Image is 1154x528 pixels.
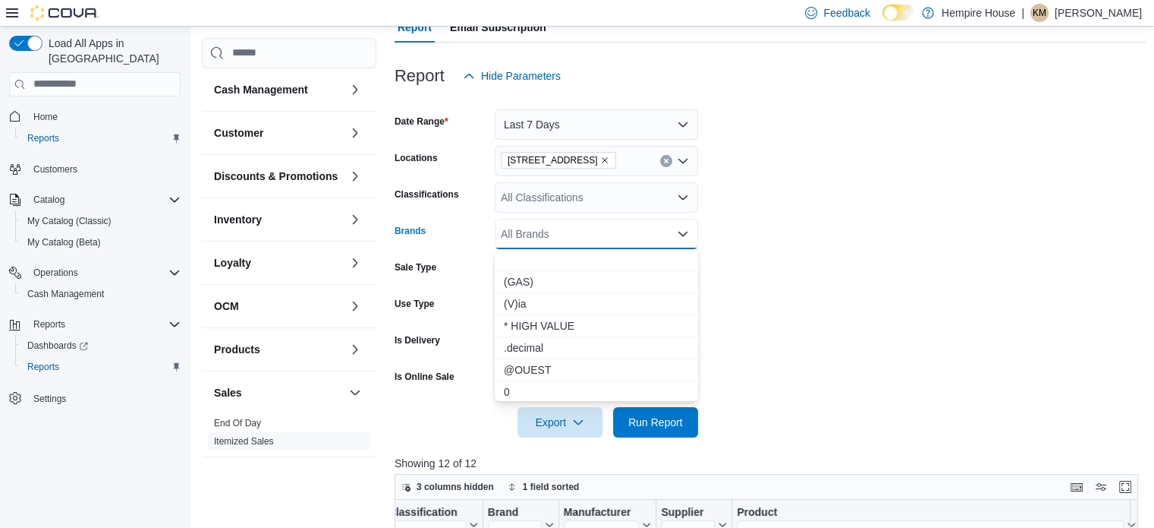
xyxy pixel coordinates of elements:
button: Reports [3,314,187,335]
span: Dashboards [21,337,181,355]
span: Cash Management [27,288,104,300]
span: Reports [27,315,181,334]
h3: Loyalty [214,255,251,270]
label: Classifications [395,188,459,201]
span: My Catalog (Beta) [27,236,101,248]
button: Keyboard shortcuts [1068,478,1086,496]
span: Report [398,12,432,43]
button: Export [517,407,602,438]
span: Catalog [33,194,64,206]
span: Settings [27,388,181,407]
a: Customers [27,160,83,179]
label: Is Online Sale [395,371,454,383]
span: Reports [27,361,59,373]
a: Dashboards [15,335,187,356]
a: Home [27,108,64,126]
button: Discounts & Promotions [214,169,343,184]
button: Catalog [3,189,187,210]
span: Reports [27,132,59,144]
a: My Catalog (Classic) [21,212,118,230]
span: Itemized Sales [214,435,274,447]
p: [PERSON_NAME] [1055,4,1142,22]
button: 0 [495,381,698,403]
button: Operations [3,262,187,283]
button: Loyalty [214,255,343,270]
label: Is Delivery [395,334,440,346]
span: (GAS) [504,274,689,289]
a: Itemized Sales [214,436,274,447]
span: Home [33,111,58,123]
h3: Products [214,342,260,357]
span: Reports [21,129,181,147]
button: Products [346,340,364,359]
h3: Discounts & Promotions [214,169,338,184]
button: Customers [3,158,187,180]
button: Cash Management [214,82,343,97]
label: Brands [395,225,426,237]
button: OCM [346,297,364,315]
button: Remove 59 First Street from selection in this group [600,156,609,165]
span: My Catalog (Classic) [27,215,112,227]
span: Catalog [27,191,181,209]
span: Customers [27,160,181,179]
button: Inventory [346,210,364,229]
span: Export [527,407,593,438]
button: * HIGH VALUE [495,315,698,337]
span: 1 field sorted [523,481,580,493]
button: 1 field sorted [502,478,586,496]
button: Reports [27,315,71,334]
button: Close list of options [677,228,689,240]
a: Cash Management [21,285,110,303]
button: My Catalog (Classic) [15,210,187,232]
button: Enter fullscreen [1116,478,1134,496]
button: Cash Management [15,283,187,305]
button: 3 columns hidden [395,478,500,496]
span: Dashboards [27,340,88,352]
h3: Report [395,67,445,85]
a: End Of Day [214,418,261,428]
button: Last 7 Days [495,109,698,140]
button: Operations [27,264,84,282]
span: Operations [27,264,181,282]
button: Reports [15,356,187,378]
button: Settings [3,387,187,409]
span: Operations [33,267,78,279]
span: 59 First Street [501,152,617,169]
span: Customers [33,163,77,175]
button: Run Report [613,407,698,438]
button: .decimal [495,337,698,359]
span: [STREET_ADDRESS] [508,153,598,168]
button: (GAS) [495,271,698,293]
span: * HIGH VALUE [504,318,689,334]
button: Catalog [27,191,71,209]
button: Sales [214,385,343,400]
span: 3 columns hidden [417,481,494,493]
button: My Catalog (Beta) [15,232,187,253]
h3: Cash Management [214,82,308,97]
button: Sales [346,384,364,402]
span: My Catalog (Classic) [21,212,181,230]
label: Use Type [395,298,434,310]
button: Cash Management [346,81,364,99]
button: Reports [15,128,187,149]
button: Loyalty [346,254,364,272]
label: Sale Type [395,261,436,273]
span: Settings [33,393,66,405]
span: KM [1033,4,1046,22]
span: Hide Parameters [481,68,561,84]
button: OCM [214,299,343,314]
div: Katelyn MacBrien [1030,4,1049,22]
span: (V)ia [504,296,689,311]
a: Settings [27,390,72,408]
a: Dashboards [21,337,94,355]
span: Reports [33,318,65,330]
button: Clear input [660,155,672,167]
button: Inventory [214,212,343,227]
span: Feedback [823,5,869,21]
div: Classification [388,505,465,520]
h3: OCM [214,299,239,314]
span: Load All Apps in [GEOGRAPHIC_DATA] [42,36,181,66]
span: Email Subscription [450,12,546,43]
span: 0 [504,384,689,400]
